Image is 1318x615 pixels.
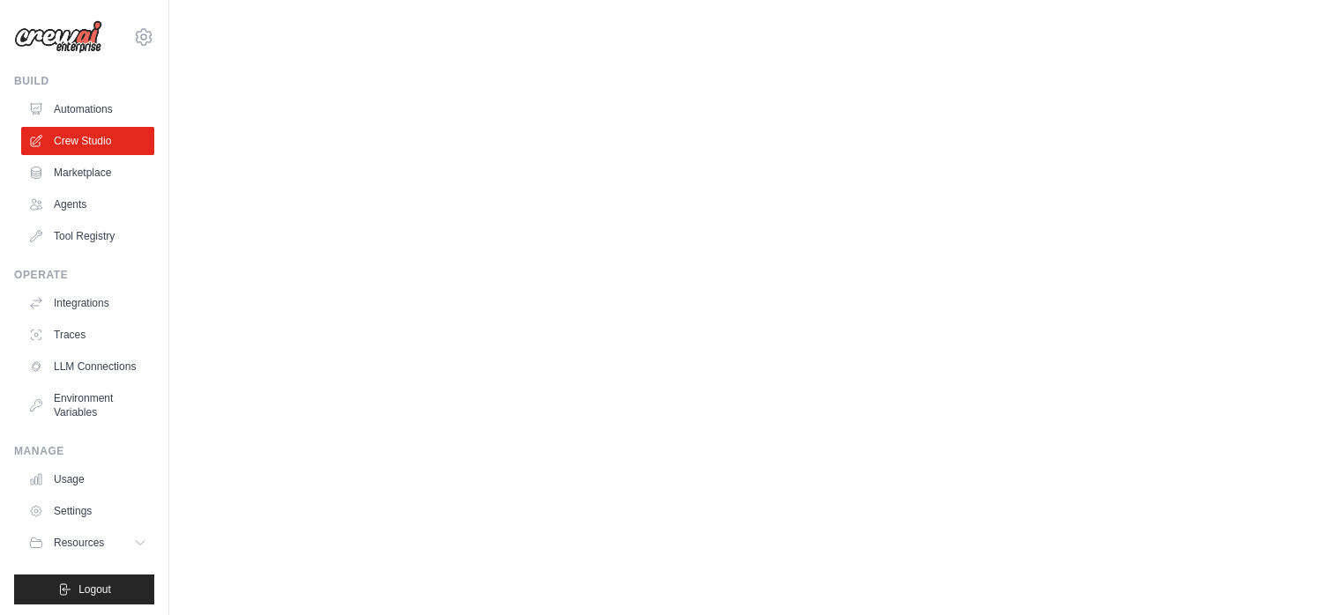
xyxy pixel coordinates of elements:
div: Manage [14,444,154,458]
a: Marketplace [21,159,154,187]
a: Integrations [21,289,154,317]
div: Operate [14,268,154,282]
a: Crew Studio [21,127,154,155]
a: Tool Registry [21,222,154,250]
button: Logout [14,574,154,604]
span: Resources [54,536,104,550]
img: Logo [14,20,102,54]
a: Environment Variables [21,384,154,426]
a: Usage [21,465,154,493]
a: Agents [21,190,154,219]
a: LLM Connections [21,352,154,381]
a: Automations [21,95,154,123]
a: Traces [21,321,154,349]
span: Logout [78,582,111,596]
button: Resources [21,529,154,557]
a: Settings [21,497,154,525]
div: Build [14,74,154,88]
